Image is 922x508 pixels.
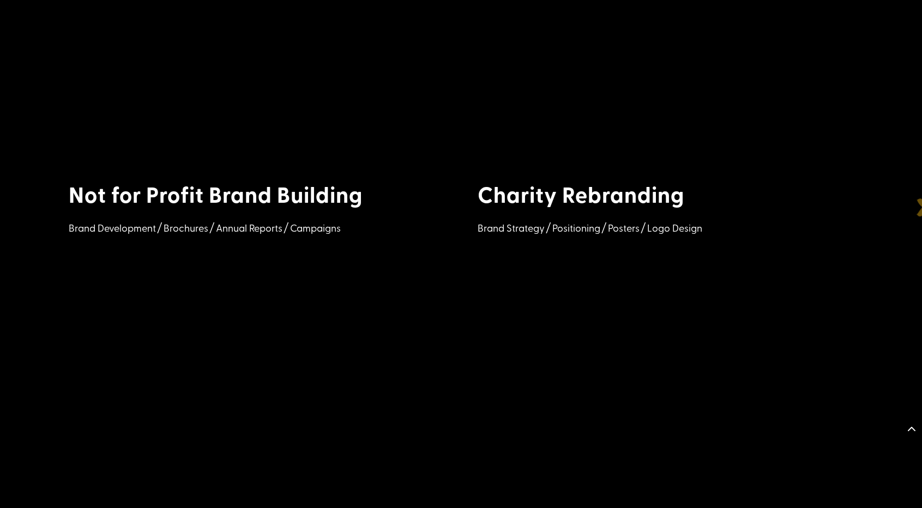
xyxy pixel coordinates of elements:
[478,220,545,237] p: Brand Strategy
[69,182,445,213] h3: Not for Profit Brand Building
[164,220,208,237] p: Brochures
[478,154,854,165] a: Perfectly Imperfect
[69,154,445,165] a: Blind Low Vision
[552,220,600,237] p: Positioning
[478,182,854,213] h3: Charity Rebranding
[290,220,341,237] p: Campaigns
[647,220,702,237] p: Logo Design
[608,220,640,237] p: Posters
[216,220,282,237] p: Annual Reports
[69,220,156,237] p: Brand Development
